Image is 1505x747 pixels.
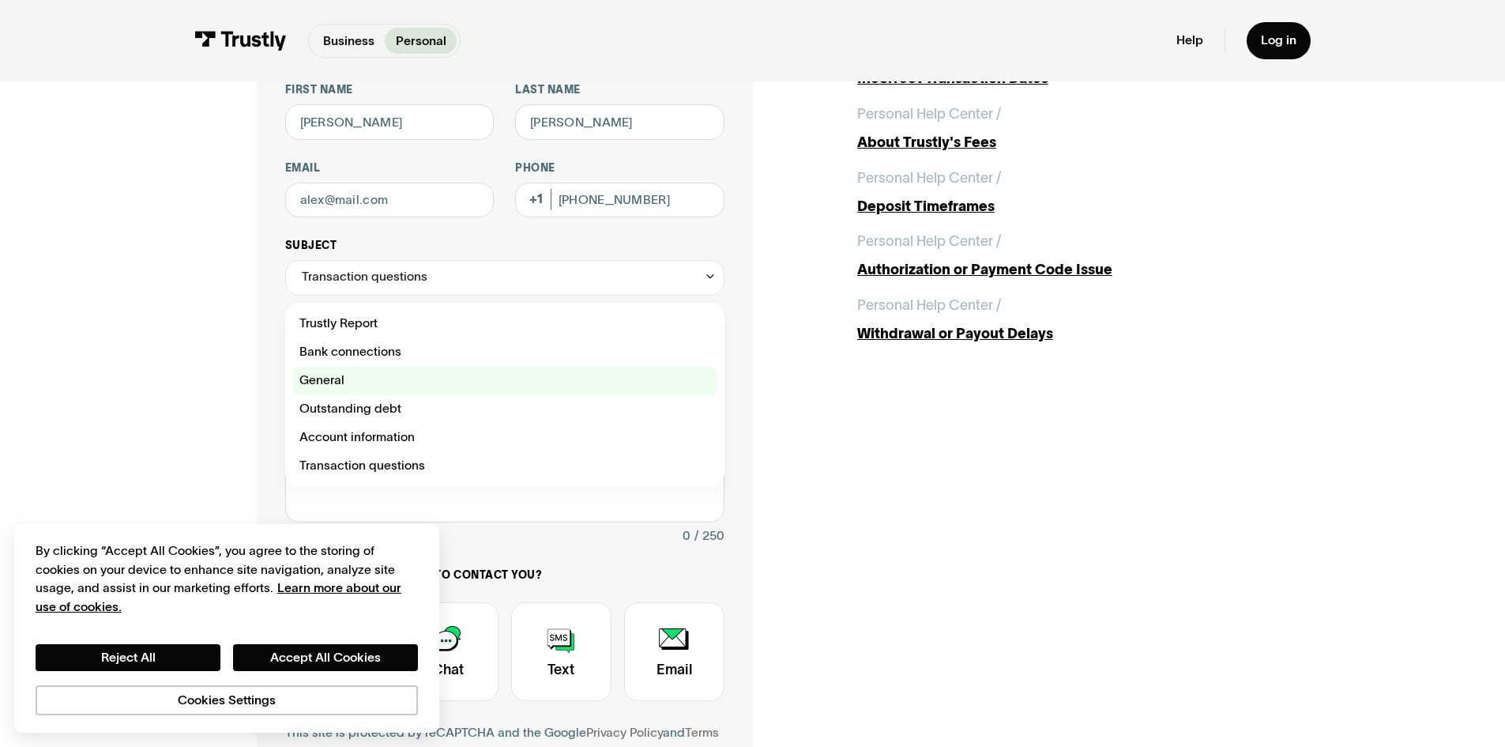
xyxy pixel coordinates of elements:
div: Personal Help Center / [857,104,1001,125]
div: / 250 [694,526,724,547]
div: By clicking “Accept All Cookies”, you agree to the storing of cookies on your device to enhance s... [36,541,418,616]
div: Transaction questions [285,260,724,296]
div: Transaction questions [302,266,427,288]
div: 0 [683,526,690,547]
div: Personal Help Center / [857,295,1001,316]
label: Subject [285,239,724,253]
div: Withdrawal or Payout Delays [857,323,1249,345]
div: Personal Help Center / [857,231,1001,252]
a: Log in [1247,22,1311,59]
label: How would you like us to contact you? [285,568,724,583]
p: Personal [396,32,446,51]
input: Howard [515,104,724,140]
p: Business [323,32,374,51]
span: General [299,370,344,391]
span: Trustly Report [299,313,378,334]
div: Privacy [36,541,418,715]
label: Phone [515,161,724,175]
nav: Transaction questions [285,296,724,487]
a: Personal Help Center /Authorization or Payment Code Issue [857,231,1249,281]
label: First name [285,83,495,97]
input: alex@mail.com [285,183,495,218]
img: Trustly Logo [194,31,287,51]
input: Alex [285,104,495,140]
label: Email [285,161,495,175]
div: Personal Help Center / [857,168,1001,189]
button: Reject All [36,644,220,671]
a: Personal [385,28,457,54]
div: Log in [1261,32,1296,48]
span: Transaction questions [299,455,425,477]
a: Privacy Policy [586,726,663,739]
a: Personal Help Center /Deposit Timeframes [857,168,1249,217]
a: Business [312,28,385,54]
span: Bank connections [299,341,401,363]
a: Personal Help Center /Withdrawal or Payout Delays [857,295,1249,345]
div: Deposit Timeframes [857,196,1249,217]
a: Help [1176,32,1203,48]
div: About Trustly's Fees [857,132,1249,153]
button: Accept All Cookies [233,644,418,671]
button: Cookies Settings [36,685,418,715]
span: Outstanding debt [299,398,401,420]
span: Account information [299,427,415,448]
div: Authorization or Payment Code Issue [857,259,1249,281]
div: Cookie banner [14,524,439,733]
input: (555) 555-5555 [515,183,724,218]
label: Last name [515,83,724,97]
a: Personal Help Center /About Trustly's Fees [857,104,1249,153]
